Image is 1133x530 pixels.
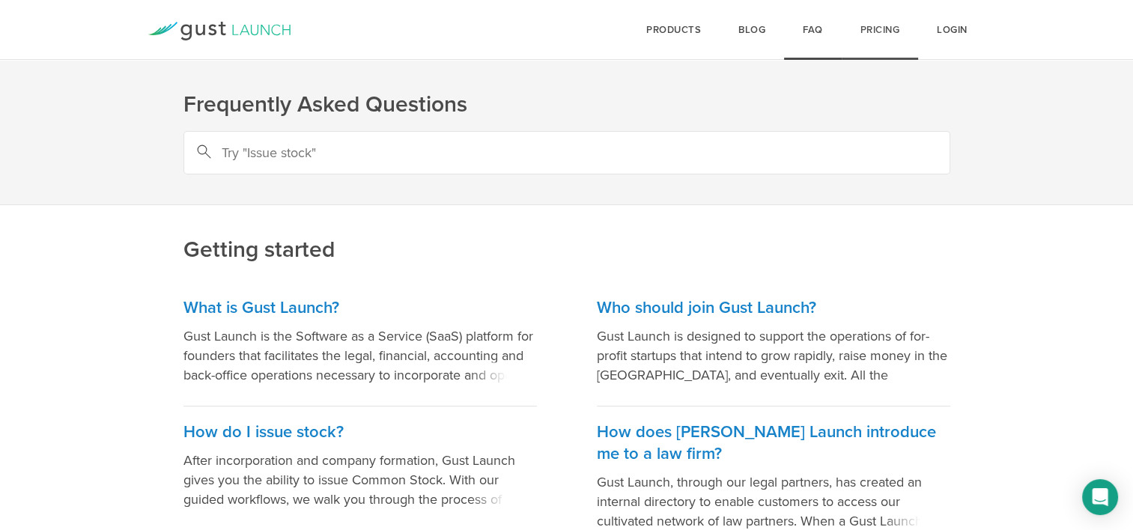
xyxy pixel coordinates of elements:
[597,326,950,385] p: Gust Launch is designed to support the operations of for-profit startups that intend to grow rapi...
[597,297,950,319] h3: Who should join Gust Launch?
[183,326,537,385] p: Gust Launch is the Software as a Service (SaaS) platform for founders that facilitates the legal,...
[1082,479,1118,515] div: Open Intercom Messenger
[183,297,537,319] h3: What is Gust Launch?
[597,421,950,465] h3: How does [PERSON_NAME] Launch introduce me to a law firm?
[183,131,950,174] input: Try "Issue stock"
[183,134,950,265] h2: Getting started
[183,421,537,443] h3: How do I issue stock?
[183,282,537,406] a: What is Gust Launch? Gust Launch is the Software as a Service (SaaS) platform for founders that f...
[183,90,950,120] h1: Frequently Asked Questions
[597,282,950,406] a: Who should join Gust Launch? Gust Launch is designed to support the operations of for-profit star...
[183,451,537,509] p: After incorporation and company formation, Gust Launch gives you the ability to issue Common Stoc...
